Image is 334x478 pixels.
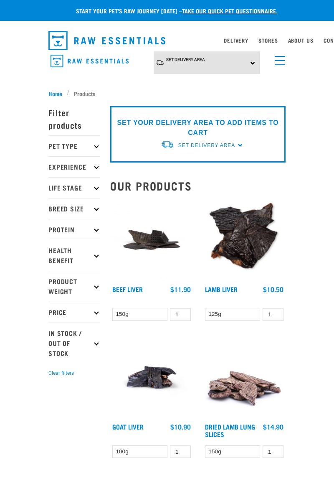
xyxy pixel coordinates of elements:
[182,9,278,12] a: take our quick pet questionnaire.
[263,285,283,293] div: $10.50
[51,55,129,68] img: Raw Essentials Logo
[271,51,286,66] a: menu
[48,89,67,98] a: Home
[48,369,74,377] button: Clear filters
[224,39,248,42] a: Delivery
[170,285,191,293] div: $11.90
[170,423,191,430] div: $10.90
[48,240,100,271] p: Health Benefit
[258,39,278,42] a: Stores
[112,425,144,428] a: Goat Liver
[110,336,193,419] img: Goat Liver
[48,89,62,98] span: Home
[48,219,100,240] p: Protein
[161,140,174,149] img: van-moving.png
[48,135,100,156] p: Pet Type
[48,102,100,135] p: Filter products
[48,198,100,219] p: Breed Size
[48,271,100,302] p: Product Weight
[112,287,143,291] a: Beef Liver
[48,31,165,50] img: Raw Essentials Logo
[48,302,100,323] p: Price
[48,323,100,364] p: In Stock / Out Of Stock
[110,179,286,192] h2: Our Products
[170,308,191,321] input: 1
[48,177,100,198] p: Life Stage
[110,198,193,281] img: Beef Liver
[156,59,164,66] img: van-moving.png
[203,198,286,281] img: Beef Liver and Lamb Liver Treats
[263,445,283,458] input: 1
[170,445,191,458] input: 1
[205,287,238,291] a: Lamb Liver
[263,308,283,321] input: 1
[205,425,255,436] a: Dried Lamb Lung Slices
[166,57,205,62] span: Set Delivery Area
[48,89,286,98] nav: breadcrumbs
[288,39,314,42] a: About Us
[203,336,286,419] img: 1303 Lamb Lung Slices 01
[116,118,279,138] p: SET YOUR DELIVERY AREA TO ADD ITEMS TO CART
[48,156,100,177] p: Experience
[42,28,292,53] nav: dropdown navigation
[263,423,283,430] div: $14.90
[178,142,235,148] span: Set Delivery Area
